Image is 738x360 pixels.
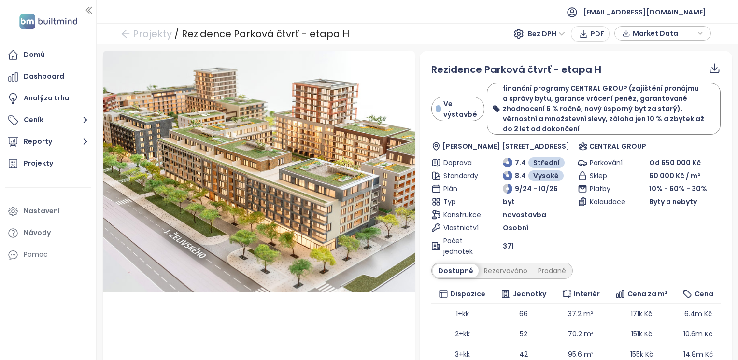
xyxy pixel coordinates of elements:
[479,264,533,277] div: Rezervováno
[431,324,493,344] td: 2+kk
[5,45,91,65] a: Domů
[182,25,349,42] div: Rezidence Parková čtvrť - etapa H
[493,304,554,324] td: 66
[503,196,515,207] span: byt
[24,49,45,61] div: Domů
[503,83,704,134] b: finanční programy CENTRAL GROUP (zajištění pronájmu a správy bytu, garance vrácení peněz, garanto...
[443,235,479,257] span: Počet jednotek
[174,25,179,42] div: /
[589,141,646,152] span: CENTRAL GROUP
[591,28,604,39] span: PDF
[503,222,528,233] span: Osobní
[683,329,712,339] span: 10.6m Kč
[649,170,700,181] span: 60 000 Kč / m²
[24,92,69,104] div: Analýza trhu
[627,289,667,299] span: Cena za m²
[5,111,91,130] button: Ceník
[443,157,479,168] span: Doprava
[5,202,91,221] a: Nastavení
[590,183,625,194] span: Platby
[533,170,559,181] span: Vysoké
[431,304,493,324] td: 1+kk
[121,29,130,39] span: arrow-left
[433,264,479,277] div: Dostupné
[5,223,91,243] a: Návody
[528,27,565,41] span: Bez DPH
[5,67,91,86] a: Dashboard
[590,196,625,207] span: Kolaudace
[450,289,485,299] span: Dispozice
[631,309,652,318] span: 171k Kč
[683,349,713,359] span: 14.8m Kč
[5,245,91,264] div: Pomoc
[431,63,601,76] span: Rezidence Parková čtvrť - etapa H
[633,26,695,41] span: Market Data
[533,157,560,168] span: Střední
[5,132,91,152] button: Reporty
[649,196,697,207] span: Byty a nebyty
[443,196,479,207] span: Typ
[515,183,558,194] span: 9/24 - 10/26
[493,324,554,344] td: 52
[684,309,712,318] span: 6.4m Kč
[24,227,51,239] div: Návody
[503,241,514,251] span: 371
[554,324,607,344] td: 70.2 m²
[5,89,91,108] a: Analýza trhu
[631,329,652,339] span: 151k Kč
[443,209,479,220] span: Konstrukce
[533,264,571,277] div: Prodané
[515,170,526,181] span: 8.4
[590,170,625,181] span: Sklep
[695,289,713,299] span: Cena
[649,184,707,194] span: 10% - 60% - 30%
[443,98,479,120] span: Ve výstavbě
[443,222,479,233] span: Vlastnictví
[620,26,706,41] div: button
[16,12,80,31] img: logo
[630,349,653,359] span: 155k Kč
[503,209,546,220] span: novostavba
[5,154,91,173] a: Projekty
[24,157,53,169] div: Projekty
[443,183,479,194] span: Plán
[515,157,526,168] span: 7.4
[121,25,172,42] a: arrow-left Projekty
[571,26,610,42] button: PDF
[554,304,607,324] td: 37.2 m²
[24,249,48,261] div: Pomoc
[442,141,569,152] span: [PERSON_NAME] [STREET_ADDRESS]
[574,289,600,299] span: Interiér
[443,170,479,181] span: Standardy
[590,157,625,168] span: Parkování
[649,158,701,167] span: Od 650 000 Kč
[513,289,546,299] span: Jednotky
[583,0,706,24] span: [EMAIL_ADDRESS][DOMAIN_NAME]
[24,70,64,83] div: Dashboard
[24,205,60,217] div: Nastavení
